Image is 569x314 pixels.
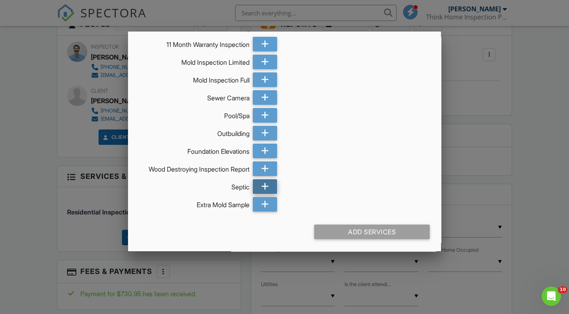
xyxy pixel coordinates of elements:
div: Septic [139,179,250,191]
div: Foundation Elevations [139,144,250,156]
iframe: Intercom live chat [542,286,561,306]
div: Outbuilding [139,126,250,138]
div: 11 Month Warranty Inspection [139,37,250,49]
div: Pool/Spa [139,108,250,120]
div: Mold Inspection Limited [139,55,250,67]
div: Extra Mold Sample [139,197,250,209]
div: Sewer Camera [139,90,250,102]
div: Wood Destroying Inspection Report [139,161,250,174]
div: Mold Inspection Full [139,72,250,85]
div: Add Services [314,225,430,239]
span: 10 [558,286,567,293]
